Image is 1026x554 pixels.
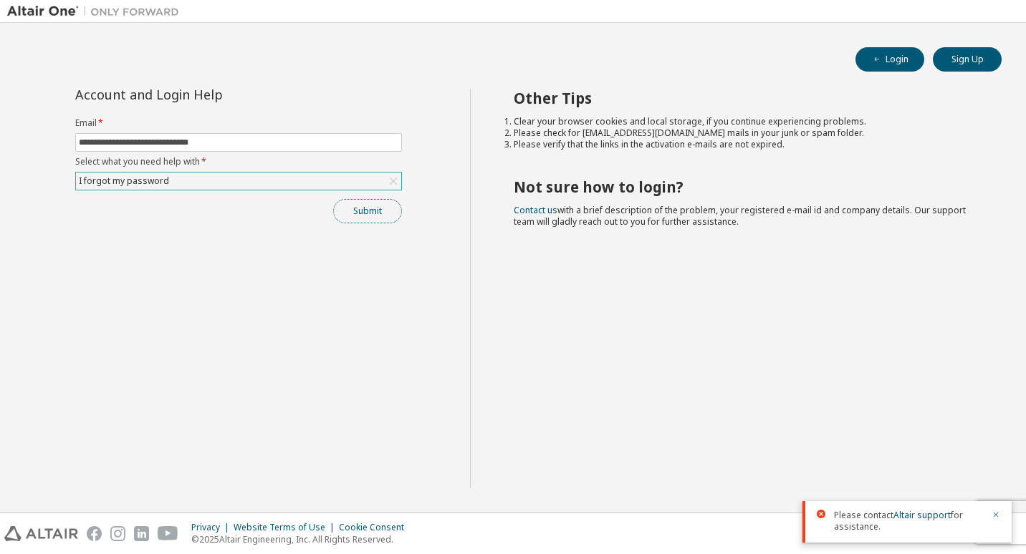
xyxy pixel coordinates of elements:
[75,89,337,100] div: Account and Login Help
[855,47,924,72] button: Login
[158,526,178,541] img: youtube.svg
[339,522,413,533] div: Cookie Consent
[7,4,186,19] img: Altair One
[4,526,78,541] img: altair_logo.svg
[834,510,983,533] span: Please contact for assistance.
[333,199,402,223] button: Submit
[893,509,951,521] a: Altair support
[514,204,557,216] a: Contact us
[77,173,171,189] div: I forgot my password
[514,204,966,228] span: with a brief description of the problem, your registered e-mail id and company details. Our suppo...
[514,178,977,196] h2: Not sure how to login?
[514,127,977,139] li: Please check for [EMAIL_ADDRESS][DOMAIN_NAME] mails in your junk or spam folder.
[75,156,402,167] label: Select what you need help with
[514,116,977,127] li: Clear your browser cookies and local storage, if you continue experiencing problems.
[514,139,977,150] li: Please verify that the links in the activation e-mails are not expired.
[191,522,234,533] div: Privacy
[191,533,413,545] p: © 2025 Altair Engineering, Inc. All Rights Reserved.
[76,172,401,190] div: I forgot my password
[110,526,125,541] img: instagram.svg
[514,89,977,107] h2: Other Tips
[75,117,402,129] label: Email
[234,522,339,533] div: Website Terms of Use
[134,526,149,541] img: linkedin.svg
[87,526,102,541] img: facebook.svg
[933,47,1002,72] button: Sign Up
